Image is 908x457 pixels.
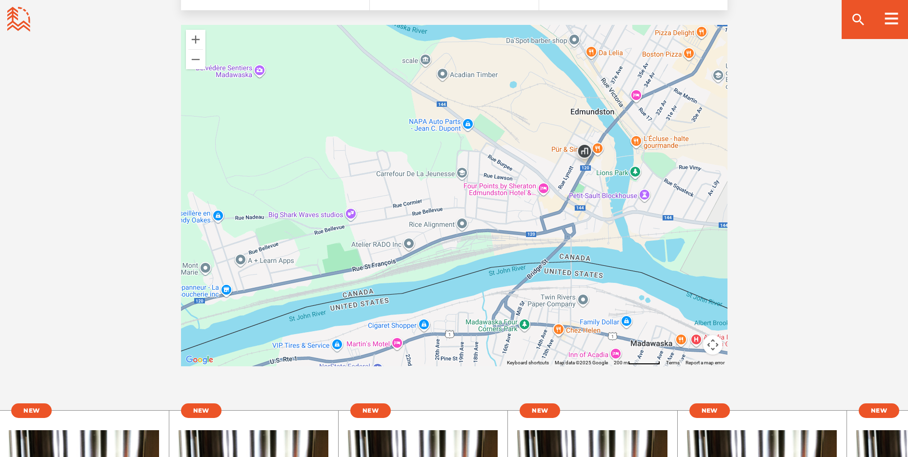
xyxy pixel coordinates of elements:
a: New [859,403,899,418]
button: Keyboard shortcuts [507,359,549,366]
a: Open this area in Google Maps (opens a new window) [183,354,216,366]
button: Map Scale: 200 m per 62 pixels [611,359,663,366]
a: Report a map error [686,360,725,365]
img: Google [183,354,216,366]
a: New [689,403,730,418]
button: Zoom in [186,30,205,49]
a: Terms (opens in new tab) [666,360,680,365]
a: New [520,403,560,418]
a: New [181,403,222,418]
span: New [702,407,718,414]
span: New [23,407,40,414]
span: Map data ©2025 Google [555,360,608,365]
span: New [193,407,209,414]
button: Zoom out [186,50,205,69]
span: New [363,407,379,414]
button: Map camera controls [703,335,723,355]
span: 200 m [614,360,628,365]
ion-icon: search [850,12,866,27]
a: New [11,403,52,418]
span: New [871,407,887,414]
span: New [532,407,548,414]
a: New [350,403,391,418]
